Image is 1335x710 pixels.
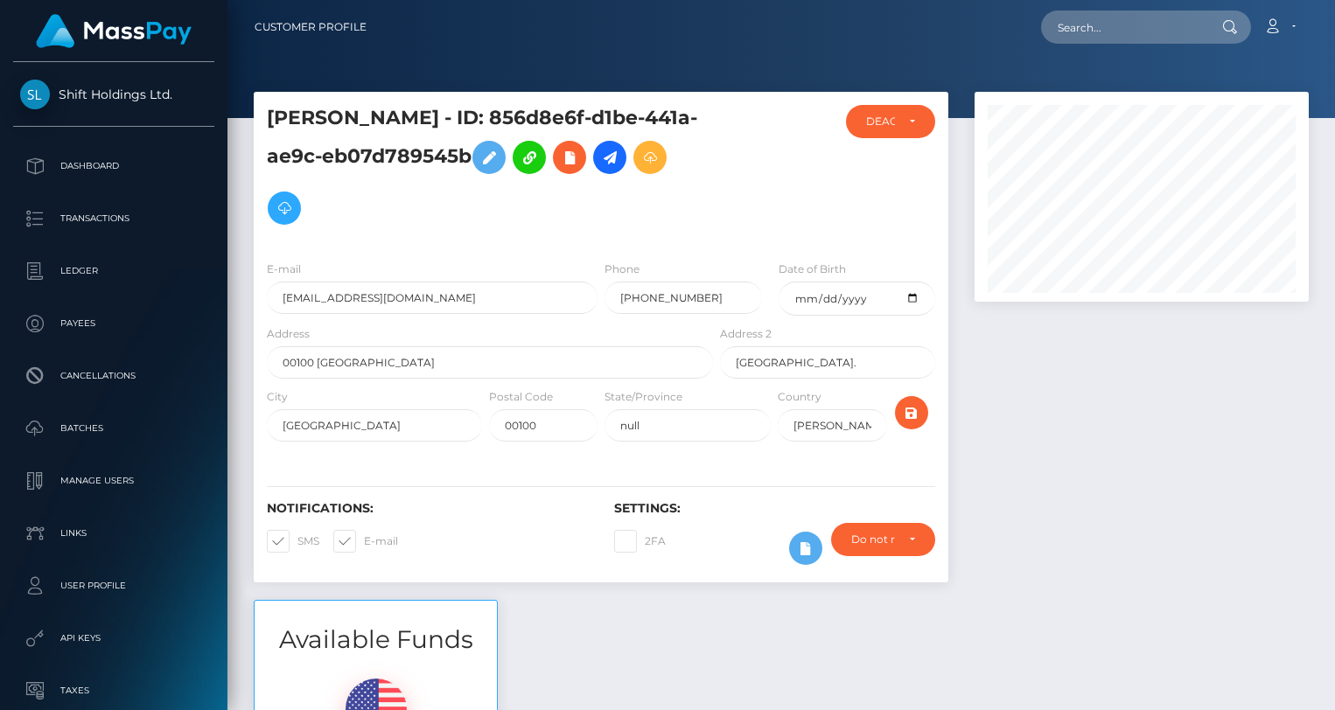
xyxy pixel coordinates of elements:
[846,105,935,138] button: DEACTIVE
[13,459,214,503] a: Manage Users
[13,564,214,608] a: User Profile
[255,623,497,657] h3: Available Funds
[831,523,935,556] button: Do not require
[267,530,319,553] label: SMS
[20,258,207,284] p: Ledger
[267,326,310,342] label: Address
[20,80,50,109] img: Shift Holdings Ltd.
[20,625,207,651] p: API Keys
[13,144,214,188] a: Dashboard
[20,310,207,337] p: Payees
[20,468,207,494] p: Manage Users
[20,153,207,179] p: Dashboard
[333,530,398,553] label: E-mail
[13,249,214,293] a: Ledger
[20,205,207,232] p: Transactions
[593,141,626,174] a: Initiate Payout
[13,407,214,450] a: Batches
[1041,10,1206,44] input: Search...
[13,87,214,102] span: Shift Holdings Ltd.
[267,389,288,405] label: City
[13,354,214,398] a: Cancellations
[267,105,703,233] h5: [PERSON_NAME] - ID: 856d8e6f-d1be-441a-ae9c-eb07d789545b
[20,678,207,704] p: Taxes
[20,520,207,546] p: Links
[489,389,553,405] label: Postal Code
[20,363,207,389] p: Cancellations
[13,512,214,555] a: Links
[605,261,640,277] label: Phone
[255,9,367,45] a: Customer Profile
[778,389,821,405] label: Country
[20,573,207,599] p: User Profile
[851,532,895,546] div: Do not require
[20,415,207,442] p: Batches
[13,302,214,345] a: Payees
[720,326,772,342] label: Address 2
[866,115,895,129] div: DEACTIVE
[267,261,301,277] label: E-mail
[267,501,588,516] h6: Notifications:
[13,197,214,240] a: Transactions
[614,530,666,553] label: 2FA
[13,616,214,660] a: API Keys
[614,501,935,516] h6: Settings:
[605,389,682,405] label: State/Province
[779,261,846,277] label: Date of Birth
[36,14,192,48] img: MassPay Logo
